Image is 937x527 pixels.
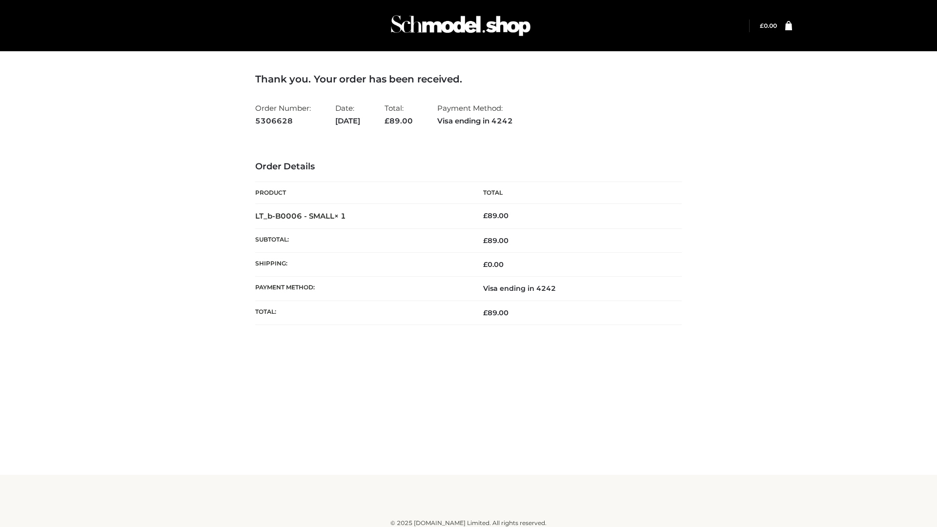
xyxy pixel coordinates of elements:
[385,116,413,125] span: 89.00
[387,6,534,45] img: Schmodel Admin 964
[255,162,682,172] h3: Order Details
[335,100,360,129] li: Date:
[255,228,468,252] th: Subtotal:
[255,211,346,221] strong: LT_b-B0006 - SMALL
[255,182,468,204] th: Product
[483,308,488,317] span: £
[468,182,682,204] th: Total
[255,100,311,129] li: Order Number:
[483,236,488,245] span: £
[255,277,468,301] th: Payment method:
[437,100,513,129] li: Payment Method:
[334,211,346,221] strong: × 1
[385,116,389,125] span: £
[335,115,360,127] strong: [DATE]
[760,22,777,29] a: £0.00
[483,308,509,317] span: 89.00
[437,115,513,127] strong: Visa ending in 4242
[255,115,311,127] strong: 5306628
[255,73,682,85] h3: Thank you. Your order has been received.
[483,260,488,269] span: £
[483,236,509,245] span: 89.00
[468,277,682,301] td: Visa ending in 4242
[483,211,488,220] span: £
[760,22,764,29] span: £
[385,100,413,129] li: Total:
[255,301,468,324] th: Total:
[483,260,504,269] bdi: 0.00
[760,22,777,29] bdi: 0.00
[483,211,509,220] bdi: 89.00
[255,253,468,277] th: Shipping:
